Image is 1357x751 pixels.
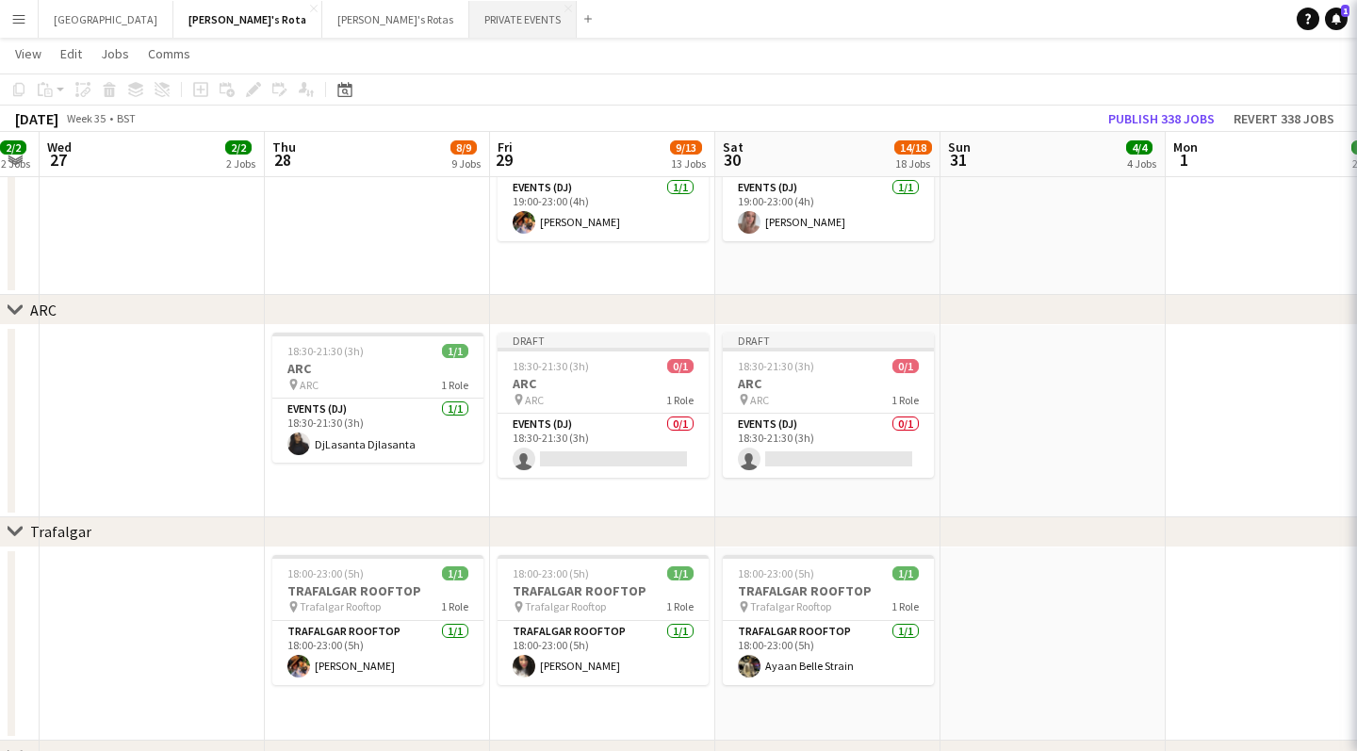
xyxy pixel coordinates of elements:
span: 18:30-21:30 (3h) [287,344,364,358]
div: 2 Jobs [1,156,30,171]
app-card-role: Events (DJ)1/119:00-23:00 (4h)[PERSON_NAME] [723,177,934,241]
span: 1 Role [891,393,919,407]
span: 28 [270,149,296,171]
span: 4/4 [1126,140,1153,155]
div: BST [117,111,136,125]
a: Comms [140,41,198,66]
span: 1 Role [441,378,468,392]
span: ARC [300,378,319,392]
div: Draft [723,333,934,348]
span: 1 Role [441,599,468,613]
span: 2/2 [225,140,252,155]
app-card-role: Events (DJ)0/118:30-21:30 (3h) [723,414,934,478]
span: 0/1 [892,359,919,373]
button: [PERSON_NAME]'s Rotas [322,1,469,38]
span: Trafalgar Rooftop [750,599,831,613]
a: Jobs [93,41,137,66]
span: Edit [60,45,82,62]
app-job-card: 18:00-23:00 (5h)1/1TRAFALGAR ROOFTOP Trafalgar Rooftop1 RoleTrafalgar Rooftop1/118:00-23:00 (5h)[... [498,555,709,685]
h3: TRAFALGAR ROOFTOP [272,582,483,599]
app-card-role: Trafalgar Rooftop1/118:00-23:00 (5h)Ayaan Belle Strain [723,621,934,685]
span: 31 [945,149,971,171]
span: 30 [720,149,744,171]
app-job-card: 18:00-23:00 (5h)1/1TRAFALGAR ROOFTOP Trafalgar Rooftop1 RoleTrafalgar Rooftop1/118:00-23:00 (5h)A... [723,555,934,685]
button: Revert 338 jobs [1226,106,1342,131]
div: 2 Jobs [226,156,255,171]
span: View [15,45,41,62]
span: 1/1 [442,566,468,580]
app-job-card: 18:30-21:30 (3h)1/1ARC ARC1 RoleEvents (DJ)1/118:30-21:30 (3h)DjLasanta Djlasanta [272,333,483,463]
div: Draft [498,333,709,348]
span: Sun [948,139,971,155]
span: Thu [272,139,296,155]
button: Publish 338 jobs [1101,106,1222,131]
span: 1 Role [666,393,694,407]
app-job-card: Draft18:30-21:30 (3h)0/1ARC ARC1 RoleEvents (DJ)0/118:30-21:30 (3h) [723,333,934,478]
div: 13 Jobs [671,156,706,171]
app-card-role: Events (DJ)1/118:30-21:30 (3h)DjLasanta Djlasanta [272,399,483,463]
span: 1 Role [666,599,694,613]
h3: ARC [723,375,934,392]
div: ARC [30,301,57,319]
span: 18:00-23:00 (5h) [287,566,364,580]
span: 1 [1341,5,1349,17]
h3: ARC [272,360,483,377]
app-card-role: Events (DJ)1/119:00-23:00 (4h)[PERSON_NAME] [498,177,709,241]
span: Sat [723,139,744,155]
h3: ARC [498,375,709,392]
span: 14/18 [894,140,932,155]
span: 27 [44,149,72,171]
span: Fri [498,139,513,155]
span: 8/9 [450,140,477,155]
span: Week 35 [62,111,109,125]
app-card-role: Trafalgar Rooftop1/118:00-23:00 (5h)[PERSON_NAME] [498,621,709,685]
app-job-card: Draft18:30-21:30 (3h)0/1ARC ARC1 RoleEvents (DJ)0/118:30-21:30 (3h) [498,333,709,478]
span: Mon [1173,139,1198,155]
button: [GEOGRAPHIC_DATA] [39,1,173,38]
span: Trafalgar Rooftop [300,599,381,613]
button: [PERSON_NAME]'s Rota [173,1,322,38]
span: Trafalgar Rooftop [525,599,606,613]
span: 1/1 [667,566,694,580]
button: PRIVATE EVENTS [469,1,577,38]
span: 0/1 [667,359,694,373]
a: 1 [1325,8,1348,30]
span: 18:00-23:00 (5h) [738,566,814,580]
span: 18:30-21:30 (3h) [738,359,814,373]
span: 1 [1170,149,1198,171]
span: ARC [525,393,544,407]
h3: TRAFALGAR ROOFTOP [498,582,709,599]
div: [DATE] [15,109,58,128]
span: 18:00-23:00 (5h) [513,566,589,580]
app-card-role: Events (DJ)0/118:30-21:30 (3h) [498,414,709,478]
a: View [8,41,49,66]
span: Jobs [101,45,129,62]
span: 1/1 [892,566,919,580]
span: ARC [750,393,769,407]
span: Wed [47,139,72,155]
span: 1 Role [891,599,919,613]
a: Edit [53,41,90,66]
span: Comms [148,45,190,62]
span: 1/1 [442,344,468,358]
div: 18 Jobs [895,156,931,171]
div: Trafalgar [30,522,91,541]
span: 9/13 [670,140,702,155]
app-card-role: Trafalgar Rooftop1/118:00-23:00 (5h)[PERSON_NAME] [272,621,483,685]
app-job-card: 18:00-23:00 (5h)1/1TRAFALGAR ROOFTOP Trafalgar Rooftop1 RoleTrafalgar Rooftop1/118:00-23:00 (5h)[... [272,555,483,685]
div: 9 Jobs [451,156,481,171]
h3: TRAFALGAR ROOFTOP [723,582,934,599]
span: 29 [495,149,513,171]
div: 4 Jobs [1127,156,1156,171]
span: 18:30-21:30 (3h) [513,359,589,373]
